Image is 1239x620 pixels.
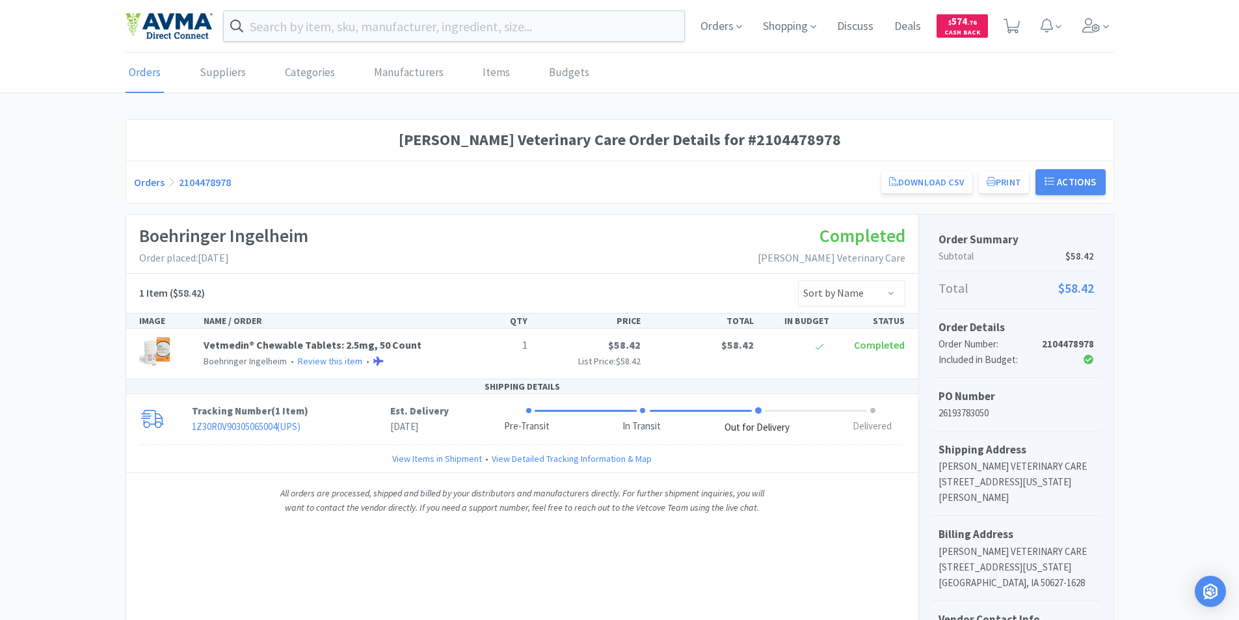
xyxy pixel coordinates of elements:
span: 1 Item [139,286,168,299]
h1: Boehringer Ingelheim [139,221,308,250]
p: [DATE] [390,419,449,435]
p: [GEOGRAPHIC_DATA], IA 50627-1628 [939,575,1094,591]
h5: Order Details [939,319,1094,336]
button: Print [979,171,1029,193]
span: $58.42 [608,338,641,351]
div: Pre-Transit [504,419,550,434]
span: $58.42 [616,355,641,367]
div: IMAGE [134,314,199,328]
span: $58.42 [721,338,754,351]
p: [PERSON_NAME] Veterinary Care [758,250,905,267]
span: • [364,355,371,367]
div: PRICE [533,314,646,328]
a: Suppliers [196,53,249,93]
img: e4e33dab9f054f5782a47901c742baa9_102.png [126,12,213,40]
p: List Price: [538,354,641,368]
h5: Order Summary [939,231,1094,249]
p: 1 [462,337,527,354]
span: . 76 [967,18,977,27]
div: NAME / ORDER [198,314,457,328]
h1: [PERSON_NAME] Veterinary Care Order Details for #2104478978 [134,128,1106,152]
h5: Shipping Address [939,441,1094,459]
h5: ($58.42) [139,285,205,302]
button: Actions [1035,169,1106,195]
p: Order placed: [DATE] [139,250,308,267]
a: Deals [889,21,926,33]
div: Out for Delivery [725,420,790,435]
div: Open Intercom Messenger [1195,576,1226,607]
div: In Transit [622,419,661,434]
span: $58.42 [1058,278,1094,299]
p: Total [939,278,1094,299]
input: Search by item, sku, manufacturer, ingredient, size... [224,11,685,41]
span: Completed [819,224,905,247]
div: QTY [457,314,533,328]
i: All orders are processed, shipped and billed by your distributors and manufacturers directly. For... [280,487,764,513]
span: Boehringer Ingelheim [204,355,287,367]
h5: Billing Address [939,526,1094,543]
a: View Detailed Tracking Information & Map [492,452,652,466]
a: Budgets [546,53,593,93]
div: Order Number: [939,336,1042,352]
a: 2104478978 [179,176,231,189]
div: TOTAL [646,314,759,328]
p: 26193783050 [939,405,1094,421]
a: 1Z30R0V90305065004(UPS) [192,420,300,433]
span: Cash Back [944,29,980,38]
p: [STREET_ADDRESS][US_STATE] [939,559,1094,575]
div: IN BUDGET [759,314,834,328]
a: Review this item [298,355,362,367]
a: Orders [134,176,165,189]
div: Delivered [853,419,892,434]
a: Manufacturers [371,53,447,93]
p: Est. Delivery [390,403,449,419]
div: SHIPPING DETAILS [126,379,918,394]
a: Download CSV [881,171,972,193]
div: STATUS [834,314,910,328]
p: Tracking Number ( ) [192,403,390,419]
img: 799ada668e15442aa7f36cc2137da200_352925.png [139,337,175,366]
a: View Items in Shipment [392,452,482,466]
a: $574.76Cash Back [937,8,988,44]
p: Subtotal [939,249,1094,264]
h5: PO Number [939,388,1094,405]
a: Items [479,53,513,93]
a: Categories [282,53,338,93]
div: Included in Budget: [939,352,1042,368]
span: Completed [854,338,905,351]
span: 574 [948,15,977,27]
span: • [482,452,492,466]
a: Discuss [832,21,879,33]
a: Vetmedin® Chewable Tablets: 2.5mg, 50 Count [204,338,421,351]
strong: 2104478978 [1042,338,1094,350]
span: 1 Item [275,405,304,417]
span: $58.42 [1065,249,1094,264]
span: • [289,355,296,367]
span: $ [948,18,952,27]
a: Orders [126,53,164,93]
p: [PERSON_NAME] VETERINARY CARE [939,544,1094,559]
p: [PERSON_NAME] VETERINARY CARE [STREET_ADDRESS][US_STATE][PERSON_NAME] [939,459,1094,505]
